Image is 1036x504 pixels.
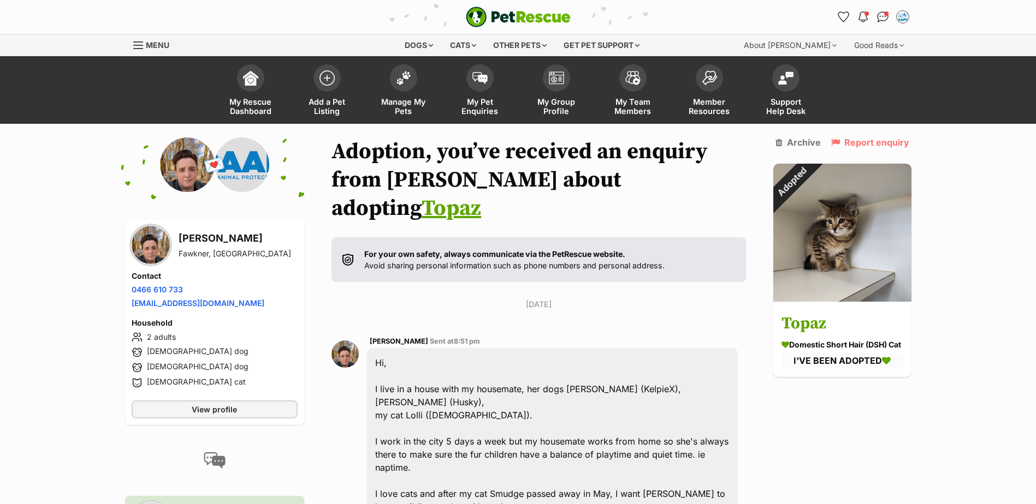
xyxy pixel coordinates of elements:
[133,34,177,54] a: Menu
[192,404,237,415] span: View profile
[894,8,911,26] button: My account
[455,97,505,116] span: My Pet Enquiries
[132,285,183,294] a: 0466 610 733
[595,59,671,124] a: My Team Members
[132,298,264,308] a: [EMAIL_ADDRESS][DOMAIN_NAME]
[518,59,595,124] a: My Group Profile
[132,361,298,374] li: [DEMOGRAPHIC_DATA] dog
[442,34,484,56] div: Cats
[773,164,911,302] img: Topaz
[212,59,289,124] a: My Rescue Dashboard
[331,137,745,223] h1: Adoption, you’ve received an enquiry from [PERSON_NAME] about adopting
[132,271,298,281] h4: Contact
[132,226,170,264] img: Felicity Glover profile pic
[364,248,665,272] p: Avoid sharing personal information such as phone numbers and personal address.
[215,137,269,192] img: Australian Animal Protection Society (AAPS) profile pic
[132,331,298,344] li: 2 adults
[835,8,911,26] ul: Account quick links
[778,71,794,85] img: help-desk-icon-fdf02630f3aa405de69fd3d07c3f3aa587a6932b1a1747fa1d2bba05be0121f9.svg
[685,97,734,116] span: Member Resources
[556,34,647,56] div: Get pet support
[859,11,867,22] img: notifications-46538b983faf8c2785f20acdc204bb7945ddae34d4c08c2a6579f10ce5e182be.svg
[736,34,844,56] div: About [PERSON_NAME]
[775,137,821,147] a: Archive
[132,400,298,418] a: View profile
[466,7,571,27] img: logo-e224e6f780fb5917bec1dbf3a21bbac754714ae5b6737aabdf751b685950b380.svg
[759,149,824,214] div: Adopted
[331,340,359,368] img: Felicity Glover profile pic
[132,317,298,328] h4: Household
[625,71,641,85] img: team-members-icon-5396bd8760b3fe7c0b43da4ab00e1e3bb1a5d9ba89233759b79545d2d3fc5d0d.svg
[364,249,625,259] strong: For your own safety, always communicate via the PetRescue website.
[202,153,227,177] span: 💌
[132,346,298,359] li: [DEMOGRAPHIC_DATA] dog
[396,71,411,85] img: manage-my-pets-icon-02211641906a0b7f246fdf0571729dbe1e7629f14944591b6c1af311fb30b64b.svg
[319,70,335,86] img: add-pet-listing-icon-0afa8454b4691262ce3f59096e99ab1cd57d4a30225e0717b998d2c9b9846f56.svg
[204,452,226,469] img: conversation-icon-4a6f8262b818ee0b60e3300018af0b2d0b884aa5de6e9bcb8d3d4eeb1a70a7c4.svg
[702,70,717,85] img: member-resources-icon-8e73f808a243e03378d46382f2149f9095a855e16c252ad45f914b54edf8863c.svg
[160,137,215,192] img: Felicity Glover profile pic
[877,11,889,22] img: chat-41dd97257d64d25036548639549fe6c8038ab92f7586957e7f3b1b290dea8141.svg
[331,298,745,310] p: [DATE]
[132,376,298,389] li: [DEMOGRAPHIC_DATA] cat
[454,337,480,345] span: 8:51 pm
[243,70,258,86] img: dashboard-icon-eb2f2d2d3e046f16d808141f083e7271f6b2e854fb5c12c21221c1fb7104beca.svg
[430,337,480,345] span: Sent at
[897,11,908,22] img: Adoption Team profile pic
[179,248,291,259] div: Fawkner, [GEOGRAPHIC_DATA]
[831,137,909,147] a: Report enquiry
[549,71,564,85] img: group-profile-icon-3fa3cf56718a62981997c0bc7e787c4b2cf8bcc04b72c1350f741eb67cf2f40e.svg
[179,231,291,246] h3: [PERSON_NAME]
[761,97,810,116] span: Support Help Desk
[748,59,824,124] a: Support Help Desk
[782,312,903,337] h3: Topaz
[303,97,352,116] span: Add a Pet Listing
[874,8,892,26] a: Conversations
[782,339,903,351] div: Domestic Short Hair (DSH) Cat
[486,34,554,56] div: Other pets
[472,72,488,84] img: pet-enquiries-icon-7e3ad2cf08bfb03b45e93fb7055b45f3efa6380592205ae92323e6603595dc1f.svg
[289,59,365,124] a: Add a Pet Listing
[532,97,581,116] span: My Group Profile
[608,97,658,116] span: My Team Members
[442,59,518,124] a: My Pet Enquiries
[397,34,441,56] div: Dogs
[370,337,428,345] span: [PERSON_NAME]
[773,293,911,304] a: Adopted
[226,97,275,116] span: My Rescue Dashboard
[835,8,853,26] a: Favourites
[846,34,911,56] div: Good Reads
[146,40,169,50] span: Menu
[671,59,748,124] a: Member Resources
[365,59,442,124] a: Manage My Pets
[773,304,911,377] a: Topaz Domestic Short Hair (DSH) Cat I'VE BEEN ADOPTED
[379,97,428,116] span: Manage My Pets
[422,195,481,222] a: Topaz
[855,8,872,26] button: Notifications
[782,353,903,369] div: I'VE BEEN ADOPTED
[466,7,571,27] a: PetRescue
